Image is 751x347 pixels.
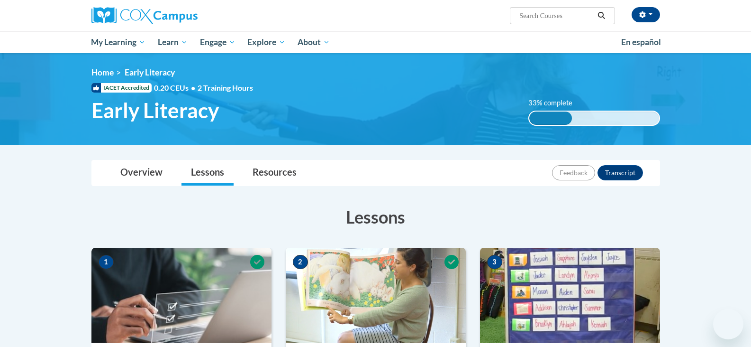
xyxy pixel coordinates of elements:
[158,37,188,48] span: Learn
[91,67,114,77] a: Home
[286,248,466,343] img: Course Image
[154,83,198,93] span: 0.20 CEUs
[91,205,660,229] h3: Lessons
[298,37,330,48] span: About
[91,7,198,24] img: Cox Campus
[615,32,667,52] a: En español
[594,10,608,21] button: Search
[200,37,235,48] span: Engage
[194,31,242,53] a: Engage
[91,83,152,93] span: IACET Accredited
[198,83,253,92] span: 2 Training Hours
[91,7,271,24] a: Cox Campus
[91,98,219,123] span: Early Literacy
[632,7,660,22] button: Account Settings
[91,248,271,343] img: Course Image
[621,37,661,47] span: En español
[243,160,306,186] a: Resources
[111,160,172,186] a: Overview
[85,31,152,53] a: My Learning
[91,37,145,48] span: My Learning
[241,31,291,53] a: Explore
[480,248,660,343] img: Course Image
[291,31,336,53] a: About
[152,31,194,53] a: Learn
[487,255,502,269] span: 3
[125,67,175,77] span: Early Literacy
[597,165,643,180] button: Transcript
[181,160,234,186] a: Lessons
[529,112,572,125] div: 33% complete
[518,10,594,21] input: Search Courses
[247,37,285,48] span: Explore
[528,98,583,108] label: 33% complete
[552,165,595,180] button: Feedback
[77,31,674,53] div: Main menu
[99,255,114,269] span: 1
[713,309,743,339] iframe: Button to launch messaging window
[293,255,308,269] span: 2
[191,83,195,92] span: •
